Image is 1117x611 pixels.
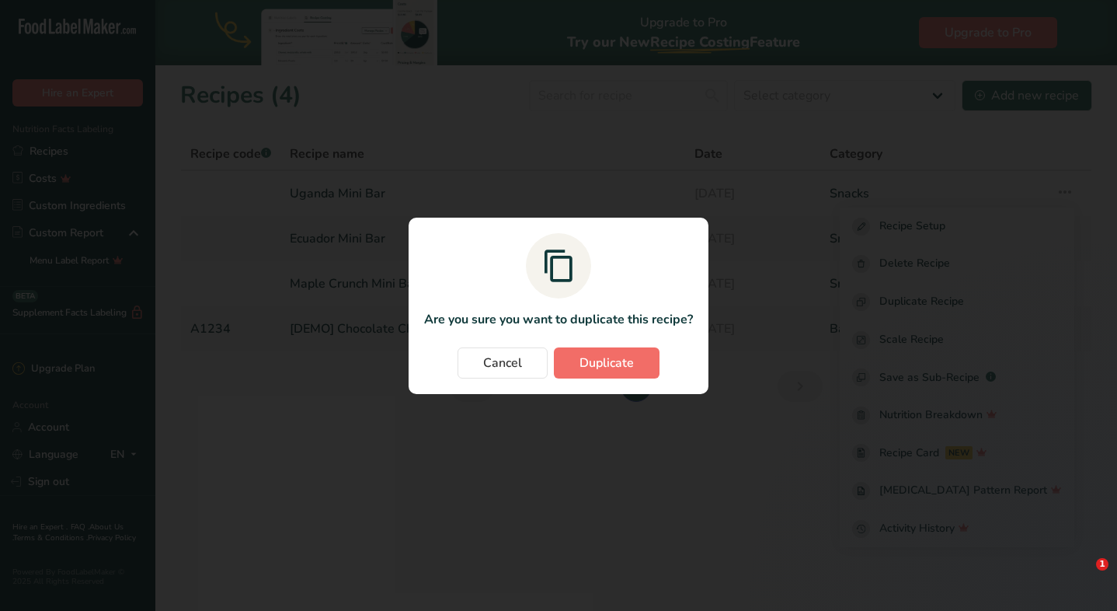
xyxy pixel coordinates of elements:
span: Cancel [483,354,522,372]
iframe: Intercom live chat [1064,558,1101,595]
button: Duplicate [554,347,659,379]
span: 1 [1096,558,1108,571]
button: Cancel [458,347,548,379]
p: Are you sure you want to duplicate this recipe? [424,310,693,329]
span: Duplicate [579,354,634,372]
